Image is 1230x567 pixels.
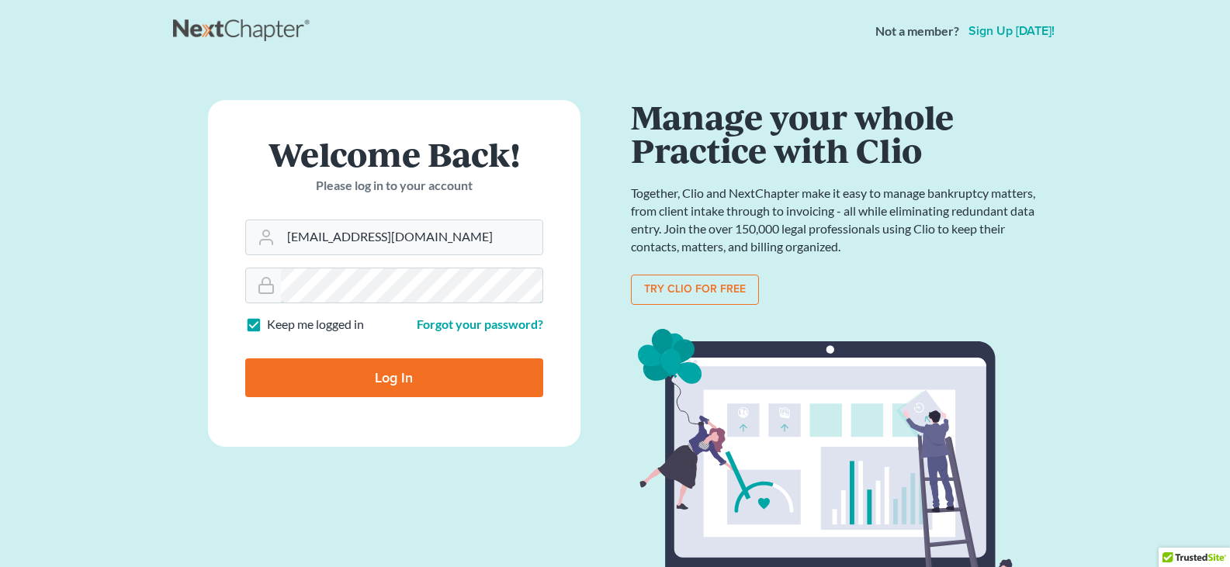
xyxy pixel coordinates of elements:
[417,316,543,331] a: Forgot your password?
[631,185,1042,255] p: Together, Clio and NextChapter make it easy to manage bankruptcy matters, from client intake thro...
[281,220,542,254] input: Email Address
[875,22,959,40] strong: Not a member?
[245,137,543,171] h1: Welcome Back!
[631,100,1042,166] h1: Manage your whole Practice with Clio
[631,275,759,306] a: Try clio for free
[245,358,543,397] input: Log In
[267,316,364,334] label: Keep me logged in
[965,25,1058,37] a: Sign up [DATE]!
[245,177,543,195] p: Please log in to your account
